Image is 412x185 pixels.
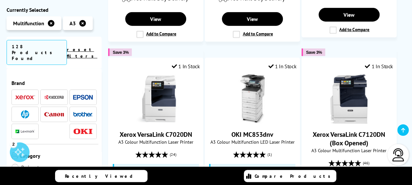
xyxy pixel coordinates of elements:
[11,164,54,178] a: Print Only
[313,130,385,147] a: Xerox VersaLink C7120DN (Box Opened)
[228,118,277,125] a: OKI MC853dnv
[120,130,192,139] a: Xerox VersaLink C7020DN
[324,74,374,124] img: Xerox VersaLink C7120DN (Box Opened)
[108,49,132,56] button: Save 3%
[44,110,64,118] a: Canon
[172,63,200,70] div: 1 In Stock
[7,7,102,13] div: Currently Selected
[125,12,186,26] a: View
[136,31,176,38] label: Add to Compare
[55,170,147,182] a: Recently Viewed
[15,127,35,135] a: Lexmark
[7,40,67,65] span: 128 Products Found
[73,112,93,116] img: Brother
[363,157,369,169] span: (46)
[15,130,35,134] img: Lexmark
[73,127,93,135] a: OKI
[392,148,405,161] img: user-headset-light.svg
[65,173,139,179] span: Recently Viewed
[231,130,273,139] a: OKI MC853dnv
[15,93,35,101] a: Xerox
[11,80,97,86] span: Brand
[268,63,296,70] div: 1 In Stock
[208,139,296,145] span: A3 Colour Multifunction LED Laser Printer
[15,95,35,100] img: Xerox
[67,47,97,59] a: reset filters
[170,148,176,161] span: (24)
[73,129,93,134] img: OKI
[73,93,93,101] a: Epson
[13,20,44,27] span: Multifunction
[228,74,277,124] img: OKI MC853dnv
[306,50,322,55] span: Save 3%
[10,140,17,147] div: 2
[21,110,29,118] img: HP
[222,12,283,26] a: View
[113,50,128,55] span: Save 3%
[73,95,93,100] img: Epson
[15,110,35,118] a: HP
[20,153,97,160] span: Category
[267,148,272,161] span: (1)
[255,173,334,179] span: Compare Products
[329,27,369,34] label: Add to Compare
[73,110,93,118] a: Brother
[44,93,64,101] a: Kyocera
[112,139,200,145] span: A3 Colour Multifunction Laser Printer
[365,63,393,70] div: 1 In Stock
[244,170,336,182] a: Compare Products
[302,49,325,56] button: Save 3%
[319,8,380,22] a: View
[44,112,64,116] img: Canon
[305,147,393,154] span: A3 Colour Multifunction Laser Printer
[324,118,374,125] a: Xerox VersaLink C7120DN (Box Opened)
[69,20,76,27] span: A3
[44,95,64,100] img: Kyocera
[131,118,180,125] a: Xerox VersaLink C7020DN
[233,31,273,38] label: Add to Compare
[131,74,180,124] img: Xerox VersaLink C7020DN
